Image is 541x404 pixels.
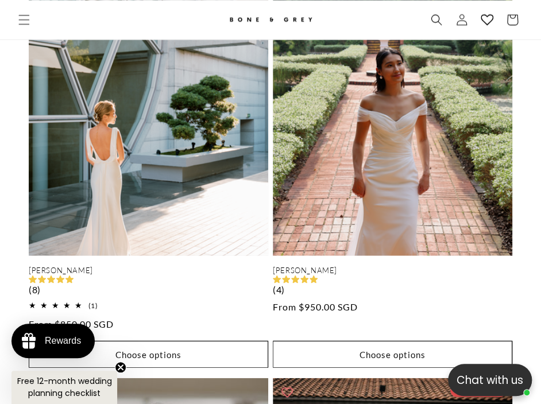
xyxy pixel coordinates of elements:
div: Rewards [45,336,81,346]
p: Chat with us [448,372,532,389]
a: Bone and Grey Bridal [209,6,333,33]
span: Free 12-month wedding planning checklist [17,375,112,399]
img: Bone and Grey Bridal [227,10,314,29]
button: Add to wishlist [276,381,299,404]
button: Choose options [273,341,512,368]
a: [PERSON_NAME] [273,266,512,275]
div: Free 12-month wedding planning checklistClose teaser [11,371,117,404]
summary: Menu [11,7,37,32]
button: Open chatbox [448,364,532,396]
summary: Search [424,7,449,32]
a: [PERSON_NAME] [29,266,268,275]
button: Choose options [29,341,268,368]
button: Close teaser [115,362,126,373]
